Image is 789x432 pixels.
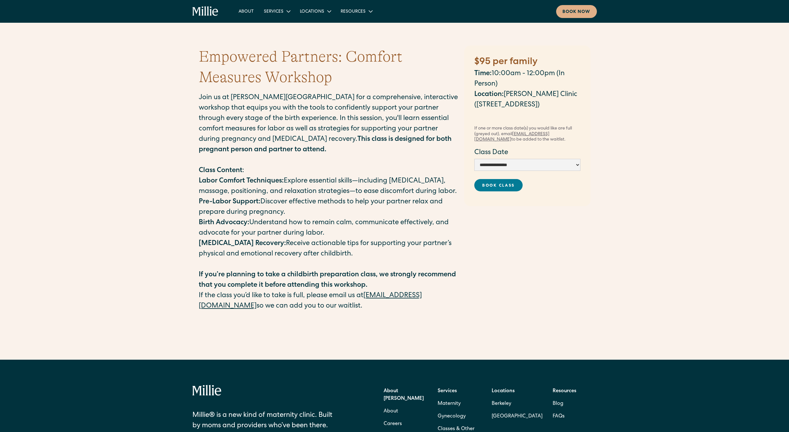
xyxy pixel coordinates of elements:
a: Careers [384,418,402,430]
p: Discover effective methods to help your partner relax and prepare during pregnancy. [199,197,458,218]
strong: Services [438,389,457,394]
p: Receive actionable tips for supporting your partner’s physical and emotional recovery after child... [199,239,458,260]
div: Locations [295,6,336,16]
p: Explore essential skills—including [MEDICAL_DATA], massage, positioning, and relaxation strategie... [199,176,458,197]
strong: Pre-Labor Support: [199,199,260,206]
h1: Empowered Partners: Comfort Measures Workshop [199,47,458,88]
a: Gynecology [438,410,466,423]
a: Blog [553,398,563,410]
div: Millie® is a new kind of maternity clinic. Built by moms and providers who’ve been there. [192,411,341,431]
strong: Time: [474,70,492,77]
strong: Class Content [199,167,242,174]
a: About [384,405,398,418]
a: FAQs [553,410,565,423]
strong: Locations [492,389,515,394]
a: Book Class [474,179,523,191]
p: If the class you’d like to take is full, please email us at so we can add you to our waitlist. [199,291,458,312]
a: About [234,6,259,16]
strong: [MEDICAL_DATA] Recovery: [199,240,286,247]
strong: About [PERSON_NAME] [384,389,424,401]
strong: $95 per family [474,57,537,67]
strong: Location: [474,91,504,98]
div: If one or more class date(s) you would like are full (greyed out), email to be added to the waitl... [474,126,580,143]
p: ‍ [199,260,458,270]
a: Berkeley [492,398,543,410]
div: Services [264,9,283,15]
a: [GEOGRAPHIC_DATA] [492,410,543,423]
a: Book now [556,5,597,18]
a: Maternity [438,398,461,410]
strong: Labor Comfort Techniques: [199,178,284,185]
label: Class Date [474,148,580,158]
div: Resources [336,6,377,16]
div: Resources [341,9,366,15]
p: : [199,166,458,176]
a: home [192,6,219,16]
div: Book now [562,9,591,15]
p: ‍ [199,155,458,166]
strong: If you’re planning to take a childbirth preparation class, we strongly recommend that you complet... [199,272,456,289]
strong: Resources [553,389,576,394]
p: 10:00am - 12:00pm (In Person) [PERSON_NAME] Clinic ([STREET_ADDRESS]) [474,69,580,111]
p: Join us at [PERSON_NAME][GEOGRAPHIC_DATA] for a comprehensive, interactive workshop that equips y... [199,93,458,155]
p: Understand how to remain calm, communicate effectively, and advocate for your partner during labor. [199,218,458,239]
strong: Birth Advocacy: [199,219,249,226]
p: ‍ [474,111,580,121]
div: Services [259,6,295,16]
div: Locations [300,9,324,15]
strong: This class is designed for both pregnant person and partner to attend. [199,136,452,153]
a: [EMAIL_ADDRESS][DOMAIN_NAME] [199,292,422,310]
